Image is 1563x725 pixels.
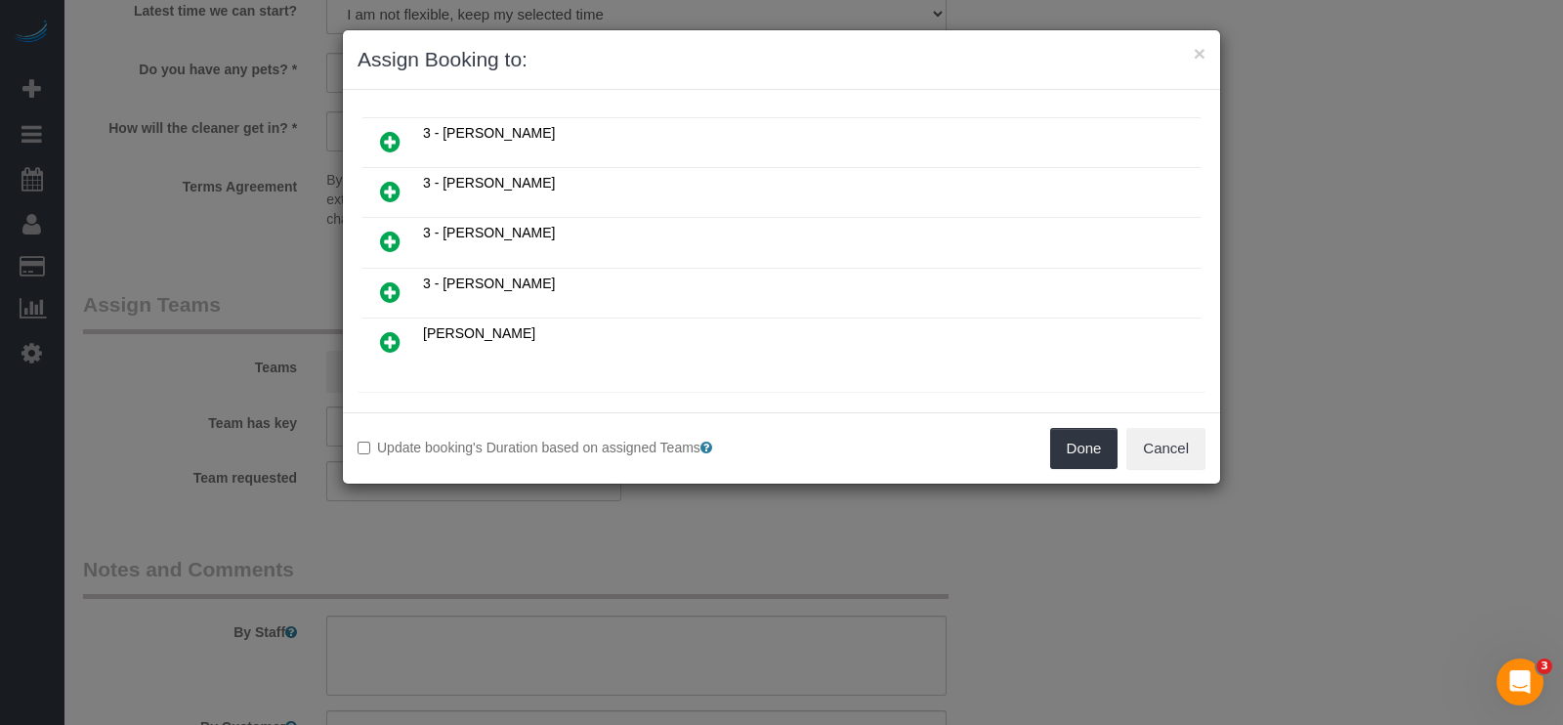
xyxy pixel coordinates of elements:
[423,125,555,141] span: 3 - [PERSON_NAME]
[1537,659,1552,674] span: 3
[1126,428,1205,469] button: Cancel
[358,438,767,457] label: Update booking's Duration based on assigned Teams
[358,442,370,454] input: Update booking's Duration based on assigned Teams
[423,175,555,191] span: 3 - [PERSON_NAME]
[423,325,535,341] span: [PERSON_NAME]
[358,45,1205,74] h3: Assign Booking to:
[1050,428,1119,469] button: Done
[423,225,555,240] span: 3 - [PERSON_NAME]
[1497,659,1543,705] iframe: Intercom live chat
[423,276,555,291] span: 3 - [PERSON_NAME]
[1194,43,1205,64] button: ×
